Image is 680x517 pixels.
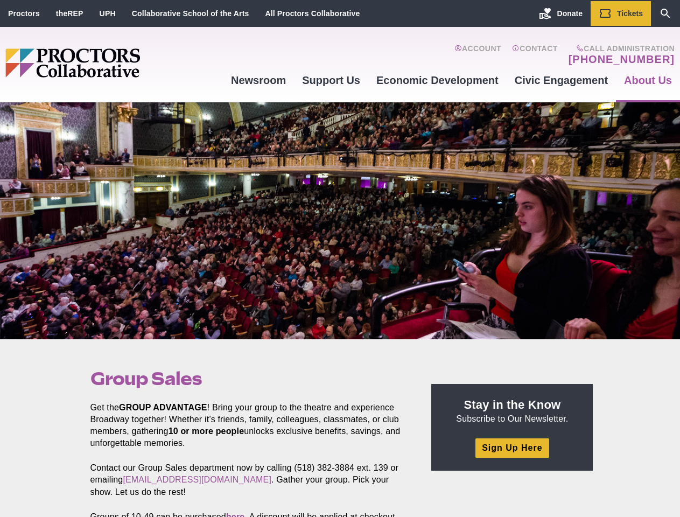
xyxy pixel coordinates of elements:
[444,397,580,425] p: Subscribe to Our Newsletter.
[265,9,360,18] a: All Proctors Collaborative
[123,475,271,484] a: [EMAIL_ADDRESS][DOMAIN_NAME]
[223,66,294,95] a: Newsroom
[531,1,591,26] a: Donate
[475,438,549,457] a: Sign Up Here
[368,66,507,95] a: Economic Development
[119,403,207,412] strong: GROUP ADVANTAGE
[565,44,675,53] span: Call Administration
[90,402,407,449] p: Get the ! Bring your group to the theatre and experience Broadway together! Whether it’s friends,...
[90,462,407,498] p: Contact our Group Sales department now by calling (518) 382-3884 ext. 139 or emailing . Gather yo...
[464,398,561,411] strong: Stay in the Know
[454,44,501,66] a: Account
[132,9,249,18] a: Collaborative School of the Arts
[617,9,643,18] span: Tickets
[569,53,675,66] a: [PHONE_NUMBER]
[651,1,680,26] a: Search
[616,66,680,95] a: About Us
[557,9,583,18] span: Donate
[294,66,368,95] a: Support Us
[5,48,223,78] img: Proctors logo
[512,44,558,66] a: Contact
[169,427,244,436] strong: 10 or more people
[100,9,116,18] a: UPH
[8,9,40,18] a: Proctors
[90,368,407,389] h1: Group Sales
[56,9,83,18] a: theREP
[591,1,651,26] a: Tickets
[507,66,616,95] a: Civic Engagement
